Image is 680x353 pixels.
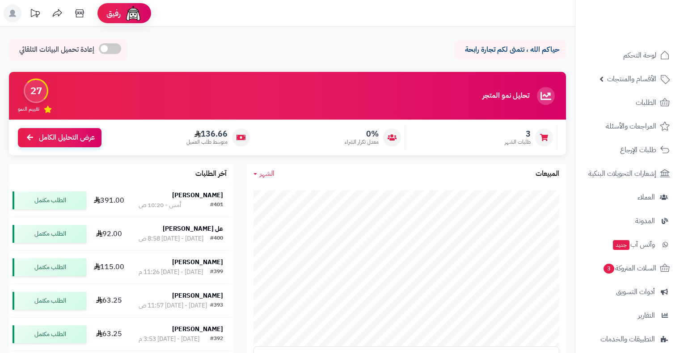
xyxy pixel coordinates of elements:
div: #400 [210,234,223,243]
a: التطبيقات والخدمات [581,328,675,350]
a: لوحة التحكم [581,45,675,66]
a: المدونة [581,210,675,232]
span: لوحة التحكم [623,49,656,62]
td: 391.00 [90,184,128,217]
div: أمس - 10:20 ص [139,201,181,210]
td: 63.25 [90,318,128,351]
a: تحديثات المنصة [24,4,46,25]
span: التطبيقات والخدمات [600,333,655,345]
div: [DATE] - [DATE] 8:58 ص [139,234,203,243]
div: [DATE] - [DATE] 11:57 ص [139,301,207,310]
div: [DATE] - [DATE] 3:53 م [139,335,199,344]
span: 3 [505,129,531,139]
a: عرض التحليل الكامل [18,128,101,147]
a: الشهر [253,169,275,179]
p: حياكم الله ، نتمنى لكم تجارة رابحة [461,45,559,55]
div: الطلب مكتمل [13,292,86,310]
img: logo-2.png [619,17,672,36]
span: المدونة [635,215,655,227]
a: السلات المتروكة3 [581,257,675,279]
h3: تحليل نمو المتجر [482,92,529,100]
td: 92.00 [90,217,128,250]
span: جديد [613,240,629,250]
a: وآتس آبجديد [581,234,675,255]
strong: [PERSON_NAME] [172,191,223,200]
div: [DATE] - [DATE] 11:26 م [139,268,203,277]
div: #399 [210,268,223,277]
span: المراجعات والأسئلة [606,120,656,133]
h3: آخر الطلبات [195,170,227,178]
span: طلبات الشهر [505,138,531,146]
span: السلات المتروكة [603,262,656,274]
span: 0% [345,129,379,139]
span: 3 [603,263,614,274]
td: 63.25 [90,284,128,317]
td: 115.00 [90,251,128,284]
div: الطلب مكتمل [13,325,86,343]
span: 136.66 [186,129,228,139]
span: الشهر [260,168,275,179]
img: ai-face.png [124,4,142,22]
span: أدوات التسويق [616,286,655,298]
a: الطلبات [581,92,675,113]
div: الطلب مكتمل [13,258,86,276]
a: إشعارات التحويلات البنكية [581,163,675,184]
div: الطلب مكتمل [13,225,86,243]
div: #393 [210,301,223,310]
strong: عل [PERSON_NAME] [163,224,223,233]
span: التقارير [638,309,655,322]
strong: [PERSON_NAME] [172,291,223,300]
span: معدل تكرار الشراء [345,138,379,146]
strong: [PERSON_NAME] [172,324,223,334]
span: طلبات الإرجاع [620,144,656,156]
a: التقارير [581,305,675,326]
div: #401 [210,201,223,210]
a: العملاء [581,187,675,208]
strong: [PERSON_NAME] [172,257,223,267]
span: وآتس آب [612,238,655,251]
span: العملاء [638,191,655,203]
span: إعادة تحميل البيانات التلقائي [19,45,94,55]
a: طلبات الإرجاع [581,139,675,161]
a: أدوات التسويق [581,281,675,303]
span: الأقسام والمنتجات [607,73,656,85]
div: #392 [210,335,223,344]
span: رفيق [106,8,121,19]
div: الطلب مكتمل [13,191,86,209]
h3: المبيعات [536,170,559,178]
span: عرض التحليل الكامل [39,133,95,143]
a: المراجعات والأسئلة [581,116,675,137]
span: تقييم النمو [18,105,39,113]
span: إشعارات التحويلات البنكية [588,167,656,180]
span: متوسط طلب العميل [186,138,228,146]
span: الطلبات [636,96,656,109]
